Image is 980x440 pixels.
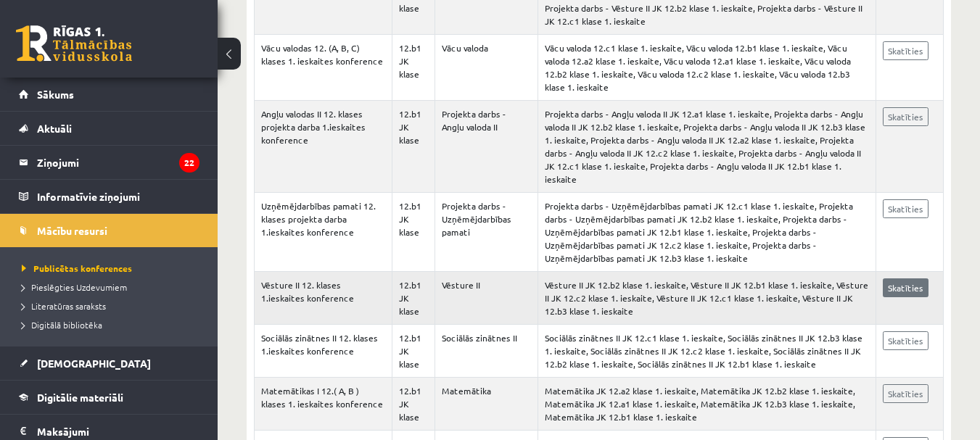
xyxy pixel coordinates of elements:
[392,272,435,325] td: 12.b1 JK klase
[255,378,392,431] td: Matemātikas I 12.( A, B ) klases 1. ieskaites konference
[37,391,123,404] span: Digitālie materiāli
[37,180,199,213] legend: Informatīvie ziņojumi
[179,153,199,173] i: 22
[883,278,928,297] a: Skatīties
[883,384,928,403] a: Skatīties
[22,262,203,275] a: Publicētas konferences
[22,281,203,294] a: Pieslēgties Uzdevumiem
[22,319,102,331] span: Digitālā bibliotēka
[19,381,199,414] a: Digitālie materiāli
[37,224,107,237] span: Mācību resursi
[37,88,74,101] span: Sākums
[435,193,538,272] td: Projekta darbs - Uzņēmējdarbības pamati
[22,281,127,293] span: Pieslēgties Uzdevumiem
[22,300,106,312] span: Literatūras saraksts
[883,199,928,218] a: Skatīties
[435,378,538,431] td: Matemātika
[19,146,199,179] a: Ziņojumi22
[538,101,876,193] td: Projekta darbs - Angļu valoda II JK 12.a1 klase 1. ieskaite, Projekta darbs - Angļu valoda II JK ...
[37,357,151,370] span: [DEMOGRAPHIC_DATA]
[255,272,392,325] td: Vēsture II 12. klases 1.ieskaites konference
[538,272,876,325] td: Vēsture II JK 12.b2 klase 1. ieskaite, Vēsture II JK 12.b1 klase 1. ieskaite, Vēsture II JK 12.c2...
[19,112,199,145] a: Aktuāli
[538,378,876,431] td: Matemātika JK 12.a2 klase 1. ieskaite, Matemātika JK 12.b2 klase 1. ieskaite, Matemātika JK 12.a1...
[392,325,435,378] td: 12.b1 JK klase
[37,122,72,135] span: Aktuāli
[435,101,538,193] td: Projekta darbs - Angļu valoda II
[883,107,928,126] a: Skatīties
[392,101,435,193] td: 12.b1 JK klase
[255,193,392,272] td: Uzņēmējdarbības pamati 12. klases projekta darba 1.ieskaites konference
[435,272,538,325] td: Vēsture II
[19,346,199,380] a: [DEMOGRAPHIC_DATA]
[435,35,538,101] td: Vācu valoda
[22,318,203,331] a: Digitālā bibliotēka
[16,25,132,62] a: Rīgas 1. Tālmācības vidusskola
[435,325,538,378] td: Sociālās zinātnes II
[883,331,928,350] a: Skatīties
[22,299,203,312] a: Literatūras saraksts
[255,325,392,378] td: Sociālās zinātnes II 12. klases 1.ieskaites konference
[392,378,435,431] td: 12.b1 JK klase
[22,262,132,274] span: Publicētas konferences
[538,325,876,378] td: Sociālās zinātnes II JK 12.c1 klase 1. ieskaite, Sociālās zinātnes II JK 12.b3 klase 1. ieskaite,...
[538,193,876,272] td: Projekta darbs - Uzņēmējdarbības pamati JK 12.c1 klase 1. ieskaite, Projekta darbs - Uzņēmējdarbī...
[883,41,928,60] a: Skatīties
[255,35,392,101] td: Vācu valodas 12. (A, B, C) klases 1. ieskaites konference
[19,78,199,111] a: Sākums
[538,35,876,101] td: Vācu valoda 12.c1 klase 1. ieskaite, Vācu valoda 12.b1 klase 1. ieskaite, Vācu valoda 12.a2 klase...
[255,101,392,193] td: Angļu valodas II 12. klases projekta darba 1.ieskaites konference
[19,180,199,213] a: Informatīvie ziņojumi
[19,214,199,247] a: Mācību resursi
[392,193,435,272] td: 12.b1 JK klase
[37,146,199,179] legend: Ziņojumi
[392,35,435,101] td: 12.b1 JK klase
